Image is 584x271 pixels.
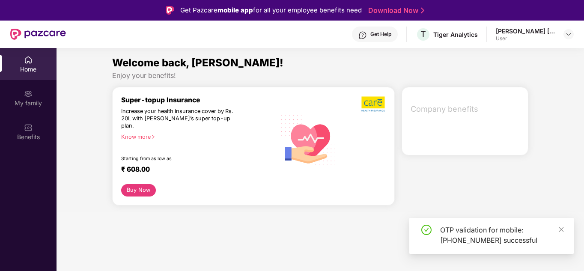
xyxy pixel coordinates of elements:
[218,6,253,14] strong: mobile app
[565,31,572,38] img: svg+xml;base64,PHN2ZyBpZD0iRHJvcGRvd24tMzJ4MzIiIHhtbG5zPSJodHRwOi8vd3d3LnczLm9yZy8yMDAwL3N2ZyIgd2...
[121,96,276,104] div: Super-topup Insurance
[24,89,33,98] img: svg+xml;base64,PHN2ZyB3aWR0aD0iMjAiIGhlaWdodD0iMjAiIHZpZXdCb3g9IjAgMCAyMCAyMCIgZmlsbD0ibm9uZSIgeG...
[420,29,426,39] span: T
[112,57,283,69] span: Welcome back, [PERSON_NAME]!
[368,6,422,15] a: Download Now
[496,35,556,42] div: User
[166,6,174,15] img: Logo
[121,165,267,176] div: ₹ 608.00
[361,96,386,112] img: b5dec4f62d2307b9de63beb79f102df3.png
[405,98,528,120] div: Company benefits
[433,30,478,39] div: Tiger Analytics
[112,71,528,80] div: Enjoy your benefits!
[10,29,66,40] img: New Pazcare Logo
[121,156,239,162] div: Starting from as low as
[151,134,155,139] span: right
[24,123,33,132] img: svg+xml;base64,PHN2ZyBpZD0iQmVuZWZpdHMiIHhtbG5zPSJodHRwOi8vd3d3LnczLm9yZy8yMDAwL3N2ZyIgd2lkdGg9Ij...
[180,5,362,15] div: Get Pazcare for all your employee benefits need
[24,56,33,64] img: svg+xml;base64,PHN2ZyBpZD0iSG9tZSIgeG1sbnM9Imh0dHA6Ly93d3cudzMub3JnLzIwMDAvc3ZnIiB3aWR0aD0iMjAiIG...
[496,27,556,35] div: [PERSON_NAME] [PERSON_NAME]
[358,31,367,39] img: svg+xml;base64,PHN2ZyBpZD0iSGVscC0zMngzMiIgeG1sbnM9Imh0dHA6Ly93d3cudzMub3JnLzIwMDAvc3ZnIiB3aWR0aD...
[411,103,521,115] span: Company benefits
[370,31,391,38] div: Get Help
[421,225,432,235] span: check-circle
[421,6,424,15] img: Stroke
[121,134,271,140] div: Know more
[440,225,563,245] div: OTP validation for mobile: [PHONE_NUMBER] successful
[276,106,342,173] img: svg+xml;base64,PHN2ZyB4bWxucz0iaHR0cDovL3d3dy53My5vcmcvMjAwMC9zdmciIHhtbG5zOnhsaW5rPSJodHRwOi8vd3...
[121,184,156,197] button: Buy Now
[558,226,564,232] span: close
[121,108,238,130] div: Increase your health insurance cover by Rs. 20L with [PERSON_NAME]’s super top-up plan.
